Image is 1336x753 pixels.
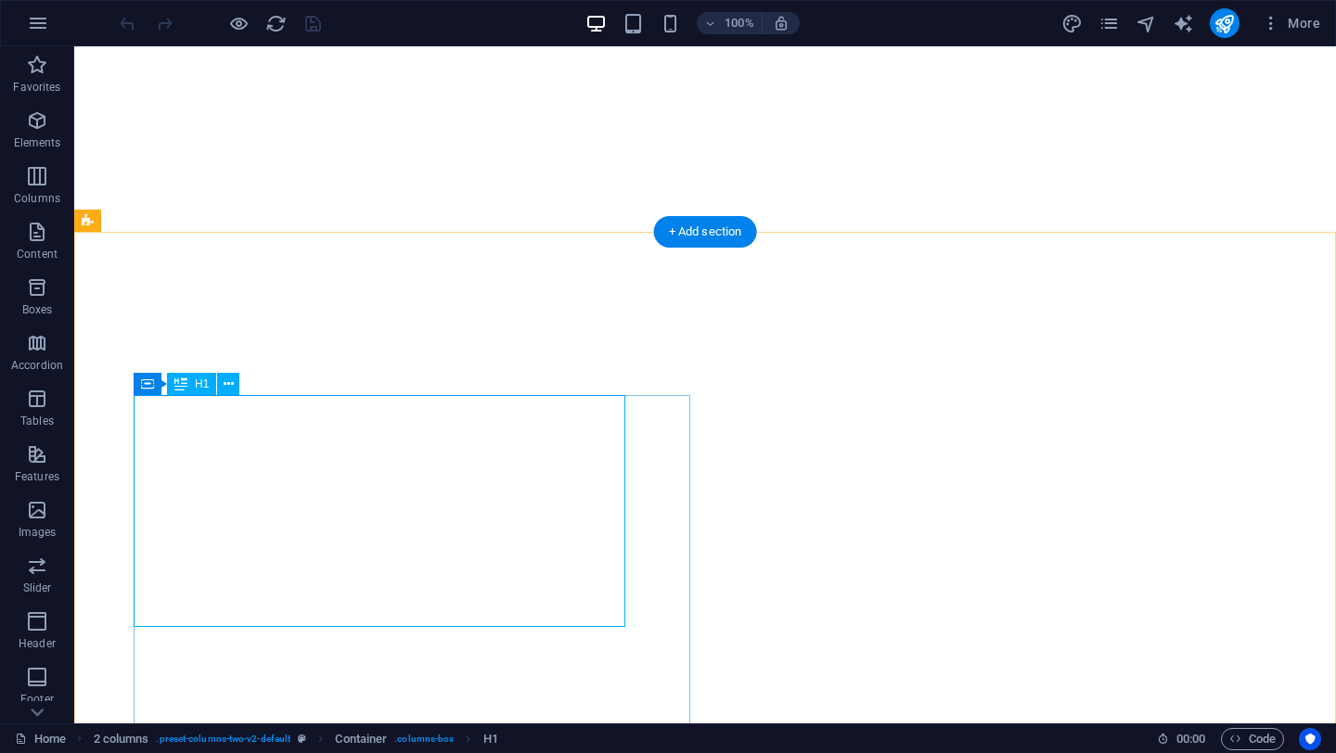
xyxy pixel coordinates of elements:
[15,728,66,750] a: Click to cancel selection. Double-click to open Pages
[1173,12,1195,34] button: text_generator
[94,728,498,750] nav: breadcrumb
[697,12,763,34] button: 100%
[1229,728,1276,750] span: Code
[14,191,60,206] p: Columns
[20,414,54,428] p: Tables
[1254,8,1328,38] button: More
[15,469,59,484] p: Features
[1299,728,1321,750] button: Usercentrics
[23,581,52,595] p: Slider
[1061,13,1083,34] i: Design (Ctrl+Alt+Y)
[335,728,387,750] span: Click to select. Double-click to edit
[265,13,287,34] i: Reload page
[1176,728,1205,750] span: 00 00
[298,734,306,744] i: This element is a customizable preset
[1221,728,1284,750] button: Code
[394,728,454,750] span: . columns-box
[22,302,53,317] p: Boxes
[483,728,498,750] span: Click to select. Double-click to edit
[1136,12,1158,34] button: navigator
[1173,13,1194,34] i: AI Writer
[94,728,149,750] span: Click to select. Double-click to edit
[1061,12,1084,34] button: design
[1189,732,1192,746] span: :
[195,378,209,389] span: H1
[1214,13,1235,34] i: Publish
[654,216,757,248] div: + Add section
[13,80,60,95] p: Favorites
[1098,12,1121,34] button: pages
[227,12,250,34] button: Click here to leave preview mode and continue editing
[773,15,790,32] i: On resize automatically adjust zoom level to fit chosen device.
[725,12,754,34] h6: 100%
[1098,13,1120,34] i: Pages (Ctrl+Alt+S)
[264,12,287,34] button: reload
[1262,14,1320,32] span: More
[11,358,63,373] p: Accordion
[14,135,61,150] p: Elements
[19,636,56,651] p: Header
[156,728,290,750] span: . preset-columns-two-v2-default
[19,525,57,540] p: Images
[17,247,58,262] p: Content
[1210,8,1240,38] button: publish
[1157,728,1206,750] h6: Session time
[20,692,54,707] p: Footer
[1136,13,1157,34] i: Navigator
